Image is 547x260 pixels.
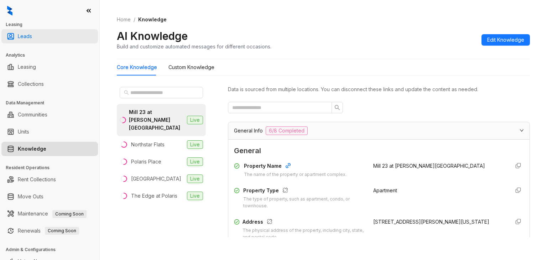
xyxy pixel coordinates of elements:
[1,224,98,238] li: Renewals
[1,172,98,187] li: Rent Collections
[18,142,46,156] a: Knowledge
[228,122,530,139] div: General Info6/8 Completed
[6,21,99,28] h3: Leasing
[131,141,165,149] div: Northstar Flats
[18,77,44,91] a: Collections
[1,142,98,156] li: Knowledge
[1,29,98,43] li: Leads
[228,85,530,93] div: Data is sourced from multiple locations. You can disconnect these links and update the content as...
[481,34,530,46] button: Edit Knowledge
[187,116,203,124] span: Live
[18,108,47,122] a: Communities
[124,90,129,95] span: search
[1,125,98,139] li: Units
[1,60,98,74] li: Leasing
[18,29,32,43] a: Leads
[1,108,98,122] li: Communities
[243,196,364,209] div: The type of property, such as apartment, condo, or townhouse.
[6,246,99,253] h3: Admin & Configurations
[373,187,397,193] span: Apartment
[187,140,203,149] span: Live
[487,36,524,44] span: Edit Knowledge
[18,172,56,187] a: Rent Collections
[18,125,29,139] a: Units
[243,218,365,227] div: Address
[187,175,203,183] span: Live
[6,100,99,106] h3: Data Management
[234,127,263,135] span: General Info
[115,16,132,24] a: Home
[7,6,12,16] img: logo
[18,189,43,204] a: Move Outs
[131,158,161,166] div: Polaris Place
[187,192,203,200] span: Live
[520,128,524,132] span: expanded
[117,29,188,43] h2: AI Knowledge
[1,77,98,91] li: Collections
[6,165,99,171] h3: Resident Operations
[134,16,135,24] li: /
[1,207,98,221] li: Maintenance
[52,210,87,218] span: Coming Soon
[117,43,271,50] div: Build and customize automated messages for different occasions.
[138,16,167,22] span: Knowledge
[131,175,181,183] div: [GEOGRAPHIC_DATA]
[117,63,157,71] div: Core Knowledge
[373,218,504,226] div: [STREET_ADDRESS][PERSON_NAME][US_STATE]
[18,60,36,74] a: Leasing
[334,105,340,110] span: search
[234,145,524,156] span: General
[18,224,79,238] a: RenewalsComing Soon
[1,189,98,204] li: Move Outs
[187,157,203,166] span: Live
[45,227,79,235] span: Coming Soon
[168,63,214,71] div: Custom Knowledge
[243,187,364,196] div: Property Type
[131,192,177,200] div: The Edge at Polaris
[373,163,485,169] span: Mill 23 at [PERSON_NAME][GEOGRAPHIC_DATA]
[243,227,365,241] div: The physical address of the property, including city, state, and postal code.
[244,171,347,178] div: The name of the property or apartment complex.
[129,108,184,132] div: Mill 23 at [PERSON_NAME][GEOGRAPHIC_DATA]
[6,52,99,58] h3: Analytics
[244,162,347,171] div: Property Name
[266,126,308,135] span: 6/8 Completed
